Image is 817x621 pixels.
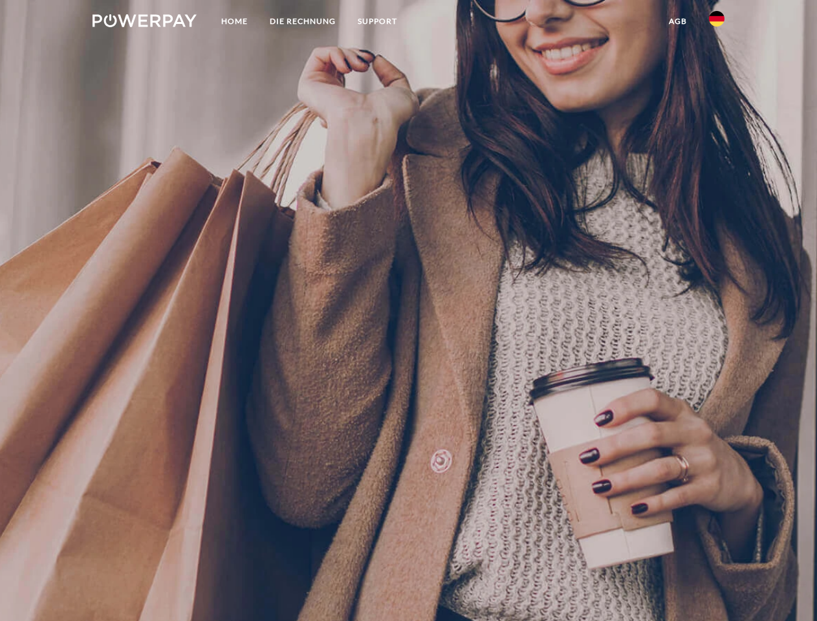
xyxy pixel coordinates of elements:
[259,10,347,33] a: DIE RECHNUNG
[709,11,724,27] img: de
[93,14,197,27] img: logo-powerpay-white.svg
[658,10,698,33] a: agb
[210,10,259,33] a: Home
[347,10,408,33] a: SUPPORT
